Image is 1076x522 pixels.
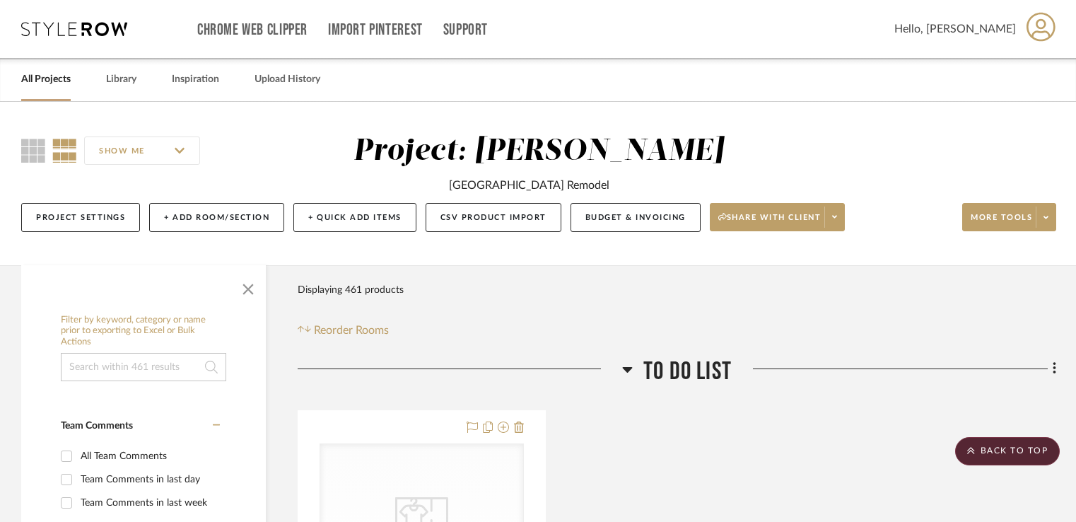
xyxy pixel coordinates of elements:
button: + Add Room/Section [149,203,284,232]
button: + Quick Add Items [293,203,416,232]
button: Share with client [710,203,846,231]
span: More tools [971,212,1032,233]
button: Reorder Rooms [298,322,389,339]
div: [GEOGRAPHIC_DATA] Remodel [449,177,609,194]
button: CSV Product Import [426,203,561,232]
span: Share with client [718,212,821,233]
input: Search within 461 results [61,353,226,381]
span: Hello, [PERSON_NAME] [894,21,1016,37]
span: Reorder Rooms [314,322,389,339]
a: Import Pinterest [328,24,423,36]
a: Library [106,70,136,89]
button: More tools [962,203,1056,231]
button: Budget & Invoicing [571,203,701,232]
span: To Do List [643,356,732,387]
a: Inspiration [172,70,219,89]
button: Project Settings [21,203,140,232]
h6: Filter by keyword, category or name prior to exporting to Excel or Bulk Actions [61,315,226,348]
scroll-to-top-button: BACK TO TOP [955,437,1060,465]
span: Team Comments [61,421,133,431]
div: Team Comments in last week [81,492,216,514]
div: Team Comments in last day [81,468,216,491]
a: All Projects [21,70,71,89]
div: All Team Comments [81,445,216,468]
a: Chrome Web Clipper [197,24,308,36]
button: Close [234,272,262,301]
a: Support [443,24,488,36]
a: Upload History [255,70,320,89]
div: Project: [PERSON_NAME] [353,137,724,166]
div: Displaying 461 products [298,276,404,304]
